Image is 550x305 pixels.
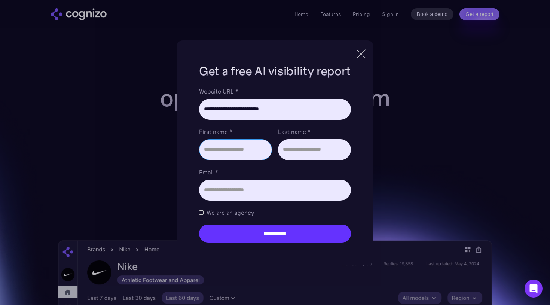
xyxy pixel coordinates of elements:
[278,127,351,136] label: Last name *
[199,168,351,177] label: Email *
[199,127,272,136] label: First name *
[207,208,254,217] span: We are an agency
[199,87,351,243] form: Brand Report Form
[199,63,351,79] h1: Get a free AI visibility report
[199,87,351,96] label: Website URL *
[525,280,543,298] div: Open Intercom Messenger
